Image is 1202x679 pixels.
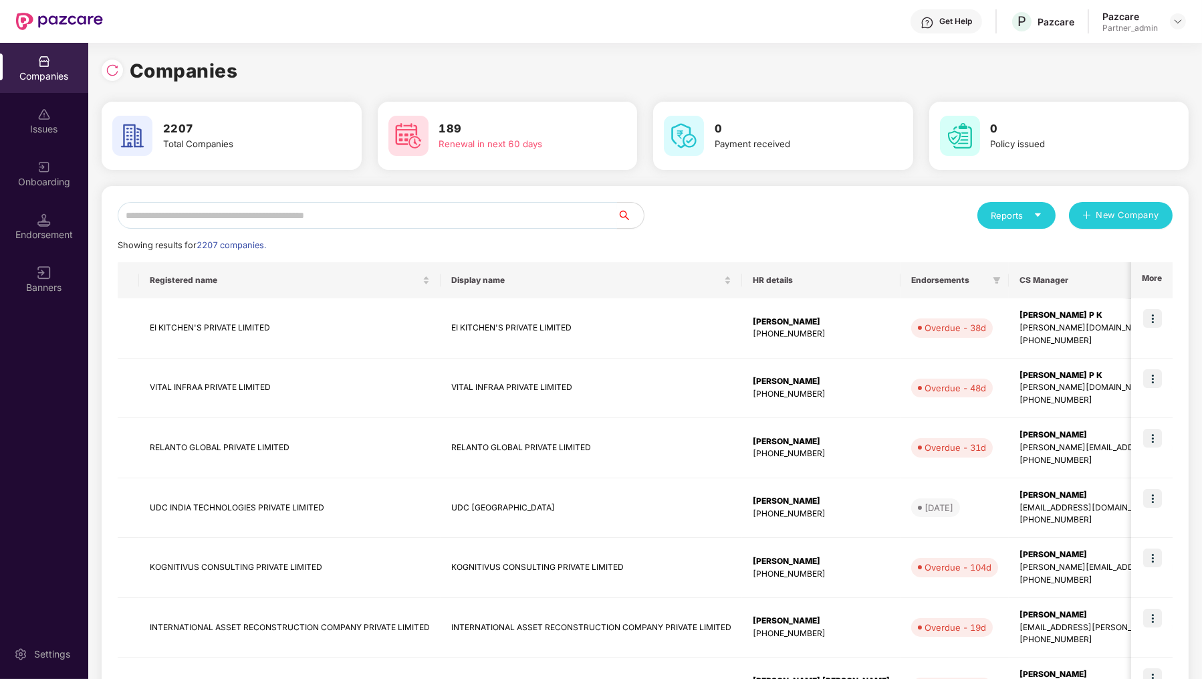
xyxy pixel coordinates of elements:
[753,555,890,568] div: [PERSON_NAME]
[37,213,51,227] img: svg+xml;base64,PHN2ZyB3aWR0aD0iMTQuNSIgaGVpZ2h0PSIxNC41IiB2aWV3Qm94PSIwIDAgMTYgMTYiIGZpbGw9Im5vbm...
[990,272,1003,288] span: filter
[939,16,972,27] div: Get Help
[753,495,890,508] div: [PERSON_NAME]
[441,418,742,478] td: RELANTO GLOBAL PRIVATE LIMITED
[1143,549,1162,567] img: icon
[1131,262,1173,298] th: More
[742,262,900,298] th: HR details
[163,120,318,138] h3: 2207
[139,298,441,359] td: EI KITCHEN'S PRIVATE LIMITED
[993,276,1001,284] span: filter
[163,137,318,151] div: Total Companies
[37,55,51,68] img: svg+xml;base64,PHN2ZyBpZD0iQ29tcGFuaWVzIiB4bWxucz0iaHR0cDovL3d3dy53My5vcmcvMjAwMC9zdmciIHdpZHRoPS...
[139,359,441,419] td: VITAL INFRAA PRIVATE LIMITED
[925,321,986,334] div: Overdue - 38d
[753,568,890,581] div: [PHONE_NUMBER]
[753,388,890,401] div: [PHONE_NUMBER]
[441,538,742,598] td: KOGNITIVUS CONSULTING PRIVATE LIMITED
[991,209,1042,222] div: Reports
[1034,211,1042,219] span: caret-down
[118,240,266,250] span: Showing results for
[139,418,441,478] td: RELANTO GLOBAL PRIVATE LIMITED
[16,13,103,30] img: New Pazcare Logo
[441,298,742,359] td: EI KITCHEN'S PRIVATE LIMITED
[1143,609,1162,627] img: icon
[37,266,51,280] img: svg+xml;base64,PHN2ZyB3aWR0aD0iMTYiIGhlaWdodD0iMTYiIHZpZXdCb3g9IjAgMCAxNiAxNiIgZmlsbD0ibm9uZSIgeG...
[753,375,890,388] div: [PERSON_NAME]
[37,108,51,121] img: svg+xml;base64,PHN2ZyBpZD0iSXNzdWVzX2Rpc2FibGVkIiB4bWxucz0iaHR0cDovL3d3dy53My5vcmcvMjAwMC9zdmciIH...
[753,615,890,627] div: [PERSON_NAME]
[197,240,266,250] span: 2207 companies.
[753,508,890,520] div: [PHONE_NUMBER]
[441,359,742,419] td: VITAL INFRAA PRIVATE LIMITED
[1096,209,1160,222] span: New Company
[925,621,986,634] div: Overdue - 19d
[1102,10,1158,23] div: Pazcare
[616,210,644,221] span: search
[715,137,870,151] div: Payment received
[1069,202,1173,229] button: plusNew Company
[30,648,74,661] div: Settings
[715,120,870,138] h3: 0
[1082,211,1091,221] span: plus
[1143,309,1162,328] img: icon
[441,478,742,539] td: UDC [GEOGRAPHIC_DATA]
[150,275,420,286] span: Registered name
[753,448,890,460] div: [PHONE_NUMBER]
[388,116,429,156] img: svg+xml;base64,PHN2ZyB4bWxucz0iaHR0cDovL3d3dy53My5vcmcvMjAwMC9zdmciIHdpZHRoPSI2MCIgaGVpZ2h0PSI2MC...
[925,441,986,454] div: Overdue - 31d
[106,64,119,77] img: svg+xml;base64,PHN2ZyBpZD0iUmVsb2FkLTMyeDMyIiB4bWxucz0iaHR0cDovL3d3dy53My5vcmcvMjAwMC9zdmciIHdpZH...
[14,648,27,661] img: svg+xml;base64,PHN2ZyBpZD0iU2V0dGluZy0yMHgyMCIgeG1sbnM9Imh0dHA6Ly93d3cudzMub3JnLzIwMDAvc3ZnIiB3aW...
[991,137,1146,151] div: Policy issued
[130,56,238,86] h1: Companies
[753,316,890,328] div: [PERSON_NAME]
[616,202,644,229] button: search
[441,598,742,658] td: INTERNATIONAL ASSET RECONSTRUCTION COMPANY PRIVATE LIMITED
[451,275,721,286] span: Display name
[1143,489,1162,508] img: icon
[1143,369,1162,388] img: icon
[921,16,934,29] img: svg+xml;base64,PHN2ZyBpZD0iSGVscC0zMngzMiIgeG1sbnM9Imh0dHA6Ly93d3cudzMub3JnLzIwMDAvc3ZnIiB3aWR0aD...
[139,538,441,598] td: KOGNITIVUS CONSULTING PRIVATE LIMITED
[925,561,991,574] div: Overdue - 104d
[139,478,441,539] td: UDC INDIA TECHNOLOGIES PRIVATE LIMITED
[753,328,890,341] div: [PHONE_NUMBER]
[991,120,1146,138] h3: 0
[1102,23,1158,33] div: Partner_admin
[664,116,704,156] img: svg+xml;base64,PHN2ZyB4bWxucz0iaHR0cDovL3d3dy53My5vcmcvMjAwMC9zdmciIHdpZHRoPSI2MCIgaGVpZ2h0PSI2MC...
[441,262,742,298] th: Display name
[139,598,441,658] td: INTERNATIONAL ASSET RECONSTRUCTION COMPANY PRIVATE LIMITED
[940,116,980,156] img: svg+xml;base64,PHN2ZyB4bWxucz0iaHR0cDovL3d3dy53My5vcmcvMjAwMC9zdmciIHdpZHRoPSI2MCIgaGVpZ2h0PSI2MC...
[439,137,594,151] div: Renewal in next 60 days
[37,161,51,174] img: svg+xml;base64,PHN2ZyB3aWR0aD0iMjAiIGhlaWdodD0iMjAiIHZpZXdCb3g9IjAgMCAyMCAyMCIgZmlsbD0ibm9uZSIgeG...
[925,381,986,395] div: Overdue - 48d
[1017,13,1026,29] span: P
[112,116,152,156] img: svg+xml;base64,PHN2ZyB4bWxucz0iaHR0cDovL3d3dy53My5vcmcvMjAwMC9zdmciIHdpZHRoPSI2MCIgaGVpZ2h0PSI2MC...
[1038,15,1074,28] div: Pazcare
[139,262,441,298] th: Registered name
[1173,16,1183,27] img: svg+xml;base64,PHN2ZyBpZD0iRHJvcGRvd24tMzJ4MzIiIHhtbG5zPSJodHRwOi8vd3d3LnczLm9yZy8yMDAwL3N2ZyIgd2...
[1143,429,1162,448] img: icon
[753,435,890,448] div: [PERSON_NAME]
[753,627,890,640] div: [PHONE_NUMBER]
[439,120,594,138] h3: 189
[911,275,987,286] span: Endorsements
[925,501,953,514] div: [DATE]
